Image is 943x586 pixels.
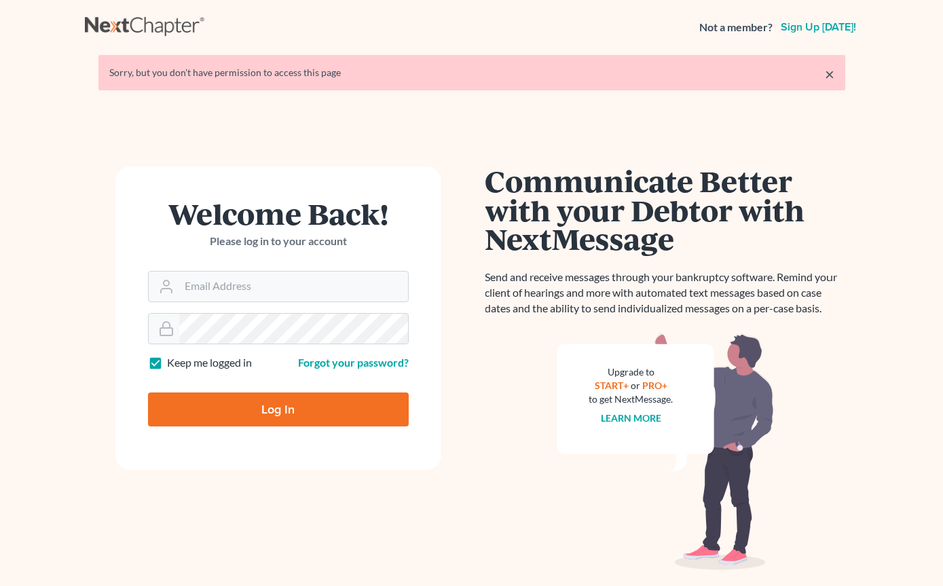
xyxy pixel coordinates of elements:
a: Sign up [DATE]! [778,22,859,33]
strong: Not a member? [699,20,773,35]
div: to get NextMessage. [589,392,673,406]
input: Log In [148,392,409,426]
a: PRO+ [642,380,667,391]
img: nextmessage_bg-59042aed3d76b12b5cd301f8e5b87938c9018125f34e5fa2b7a6b67550977c72.svg [557,333,774,570]
span: or [631,380,640,391]
a: Learn more [601,412,661,424]
a: × [825,66,834,82]
a: START+ [595,380,629,391]
input: Email Address [179,272,408,301]
h1: Communicate Better with your Debtor with NextMessage [485,166,845,253]
h1: Welcome Back! [148,199,409,228]
label: Keep me logged in [167,355,252,371]
div: Upgrade to [589,365,673,379]
p: Please log in to your account [148,234,409,249]
a: Forgot your password? [298,356,409,369]
p: Send and receive messages through your bankruptcy software. Remind your client of hearings and mo... [485,270,845,316]
div: Sorry, but you don't have permission to access this page [109,66,834,79]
